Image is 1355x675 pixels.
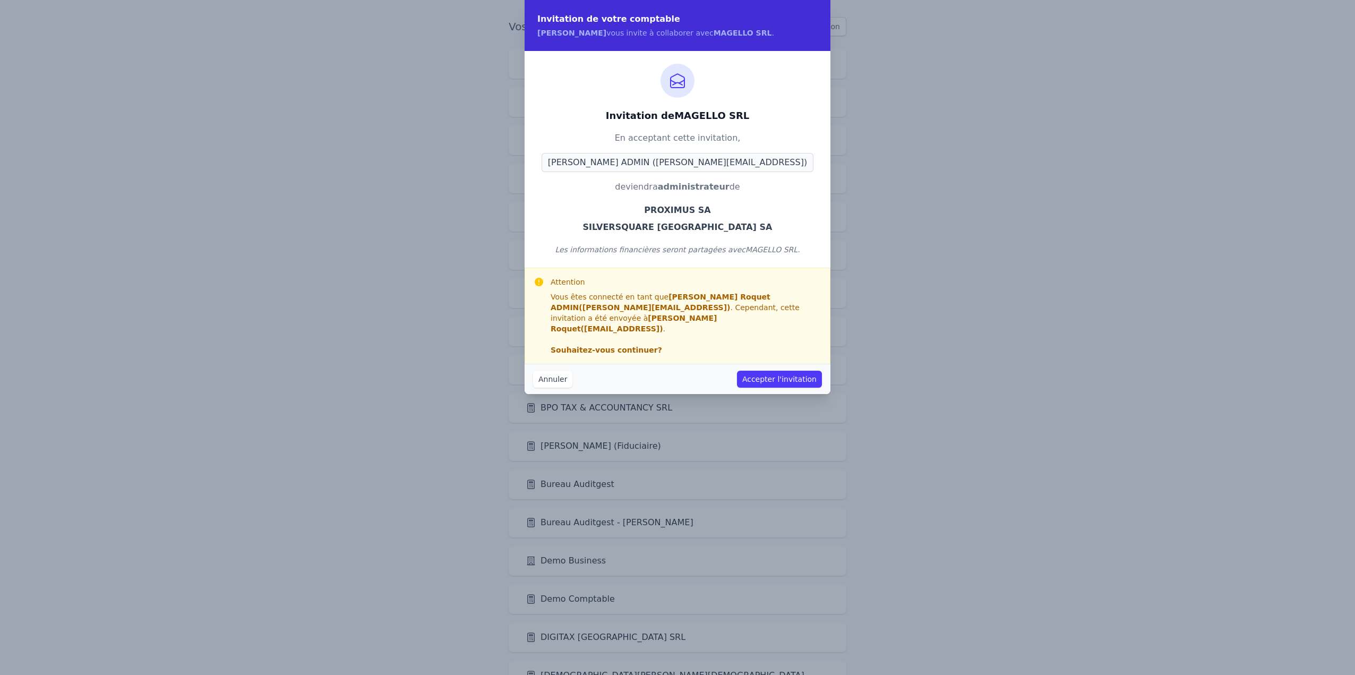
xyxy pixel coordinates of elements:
strong: [PERSON_NAME] Roquet ( [EMAIL_ADDRESS] ) [551,314,717,333]
button: Annuler [533,371,572,388]
div: Vous êtes connecté en tant que . Cependant, cette invitation a été envoyée à . [551,292,821,355]
p: vous invite à collaborer avec . [537,28,818,38]
strong: MAGELLO SRL [714,29,772,37]
p: Les informations financières seront partagées avec MAGELLO SRL . [537,244,818,255]
p: En acceptant cette invitation, [537,132,818,144]
strong: SILVERSQUARE [GEOGRAPHIC_DATA] SA [583,222,773,232]
strong: PROXIMUS SA [644,205,710,215]
strong: Souhaitez-vous continuer? [551,346,662,354]
strong: [PERSON_NAME] [537,29,606,37]
strong: [PERSON_NAME] Roquet ADMIN ( [PERSON_NAME][EMAIL_ADDRESS] ) [551,293,770,312]
h3: Attention [551,277,821,287]
span: [PERSON_NAME] ADMIN ([PERSON_NAME][EMAIL_ADDRESS]) [542,153,813,172]
p: deviendra de [537,181,818,193]
h2: Invitation de votre comptable [537,13,818,25]
h3: Invitation de MAGELLO SRL [537,108,818,123]
button: Accepter l'invitation [737,371,822,388]
strong: administrateur [658,182,730,192]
